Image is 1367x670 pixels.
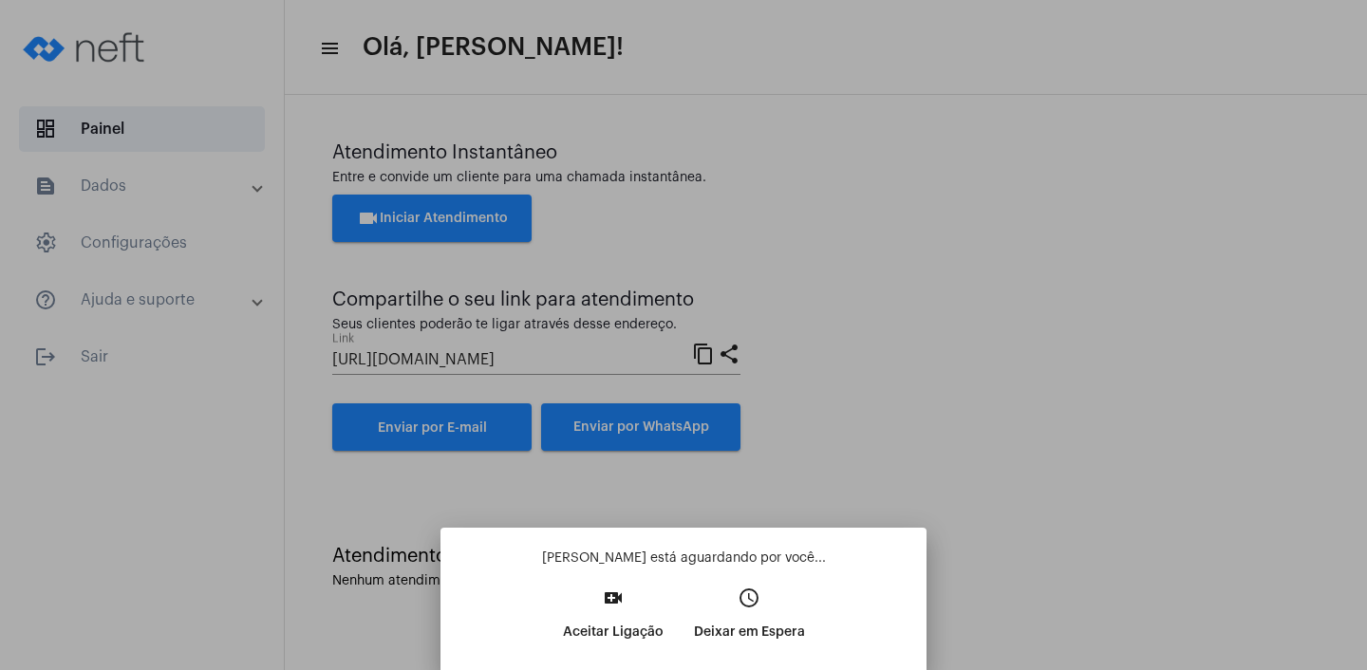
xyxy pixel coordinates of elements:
mat-icon: access_time [738,586,760,609]
p: [PERSON_NAME] está aguardando por você... [456,549,911,568]
button: Deixar em Espera [679,581,820,662]
p: Deixar em Espera [694,615,805,649]
p: Aceitar Ligação [563,615,664,649]
mat-icon: video_call [602,586,625,609]
button: Aceitar Ligação [548,581,679,662]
